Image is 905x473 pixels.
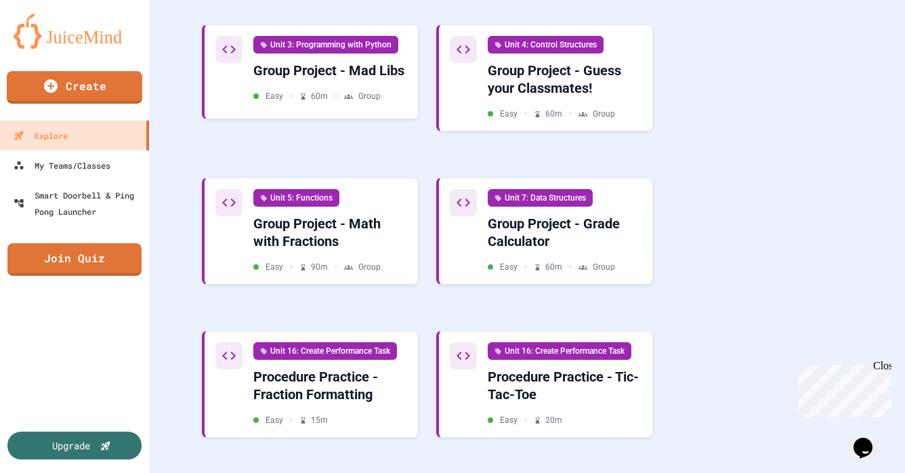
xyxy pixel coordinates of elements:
div: Easy 60 m [488,108,615,120]
iframe: chat widget [848,419,891,459]
div: Easy 15 m [253,414,328,426]
span: • [569,261,572,273]
div: Unit 7: Data Structures [488,189,593,207]
span: • [335,90,337,102]
div: My Teams/Classes [14,157,110,173]
img: logo-orange.svg [14,14,135,49]
span: • [524,108,527,120]
span: • [290,90,293,102]
span: Group [593,108,615,120]
a: Join Quiz [7,243,142,276]
div: Procedure Practice - Tic-Tac-Toe [488,368,641,403]
span: Group [358,90,381,102]
div: Unit 16: Create Performance Task [488,342,631,360]
div: Unit 4: Control Structures [488,36,604,54]
div: Unit 5: Functions [253,189,339,207]
div: Group Project - Guess your Classmates! [488,62,641,97]
span: Group [358,261,381,273]
div: Unit 3: Programming with Python [253,36,398,54]
div: Chat with us now!Close [5,5,93,86]
a: Create [7,71,142,104]
div: Easy 90 m [253,261,381,273]
span: • [290,261,293,273]
span: Group [593,261,615,273]
div: Group Project - Mad Libs [253,62,407,79]
div: Easy 20 m [488,414,562,426]
div: Easy 60 m [488,261,615,273]
iframe: chat widget [793,360,891,417]
div: Smart Doorbell & Ping Pong Launcher [14,187,144,220]
span: • [524,414,527,426]
div: Unit 16: Create Performance Task [253,342,397,360]
div: Group Project - Math with Fractions [253,215,407,250]
div: Procedure Practice - Fraction Formatting [253,368,407,403]
div: Easy 60 m [253,90,381,102]
span: • [335,261,337,273]
span: • [524,261,527,273]
div: Group Project - Grade Calculator [488,215,641,250]
div: Upgrade [52,438,90,453]
div: Explore [14,127,68,144]
span: • [290,414,293,426]
span: • [569,108,572,120]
